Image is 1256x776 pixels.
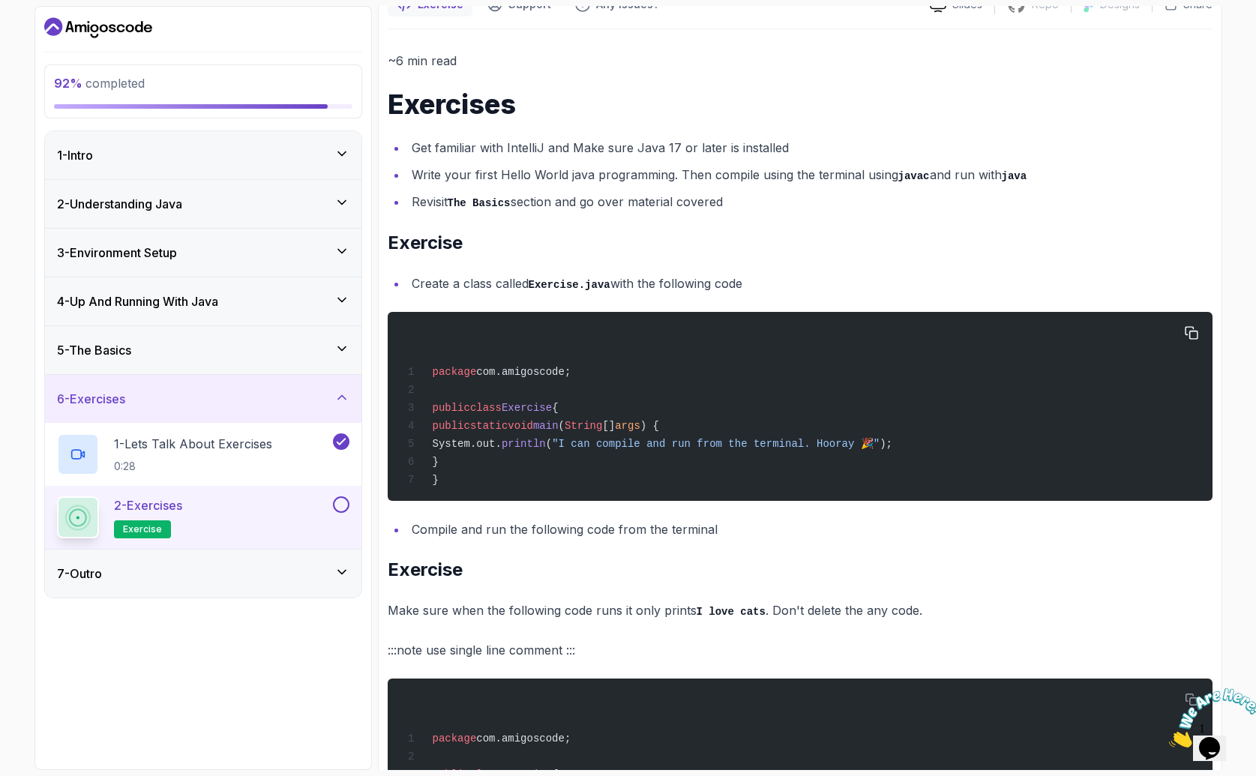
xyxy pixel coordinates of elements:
h3: 7 - Outro [57,565,102,583]
h2: Exercise [388,231,1213,255]
button: 7-Outro [45,550,361,598]
span: exercise [123,523,162,535]
li: Get familiar with IntelliJ and Make sure Java 17 or later is installed [407,137,1213,158]
span: args [615,420,640,432]
h1: Exercises [388,89,1213,119]
p: 0:28 [114,459,272,474]
code: The Basics [448,197,511,209]
p: 1 - Lets Talk About Exercises [114,435,272,453]
span: ( [546,438,552,450]
span: com.amigoscode; [476,366,571,378]
span: String [565,420,602,432]
button: 5-The Basics [45,326,361,374]
li: Revisit section and go over material covered [407,191,1213,213]
span: void [508,420,533,432]
h3: 1 - Intro [57,146,93,164]
span: } [432,474,438,486]
span: 92 % [54,76,82,91]
span: public [432,420,469,432]
h3: 2 - Understanding Java [57,195,182,213]
span: 1 [6,6,12,19]
img: Chat attention grabber [6,6,99,65]
button: 2-Understanding Java [45,180,361,228]
li: Create a class called with the following code [407,273,1213,295]
a: Dashboard [44,16,152,40]
code: Exercise.java [529,279,610,291]
p: :::note use single line comment ::: [388,640,1213,661]
span: package [432,733,476,745]
span: "I can compile and run from the terminal. Hooray 🎉" [552,438,880,450]
span: public [432,402,469,414]
span: System.out. [432,438,501,450]
span: main [533,420,559,432]
h3: 4 - Up And Running With Java [57,292,218,310]
span: package [432,366,476,378]
span: Exercise [502,402,552,414]
h3: 5 - The Basics [57,341,131,359]
button: 4-Up And Running With Java [45,277,361,325]
span: com.amigoscode; [476,733,571,745]
code: java [1002,170,1027,182]
h3: 3 - Environment Setup [57,244,177,262]
span: ) { [640,420,659,432]
p: Make sure when the following code runs it only prints . Don't delete the any code. [388,600,1213,622]
span: println [502,438,546,450]
button: 2-Exercisesexercise [57,496,349,538]
button: 1-Lets Talk About Exercises0:28 [57,433,349,475]
p: ~6 min read [388,50,1213,71]
li: Write your first Hello World java programming. Then compile using the terminal using and run with [407,164,1213,186]
span: ); [880,438,892,450]
button: 6-Exercises [45,375,361,423]
span: [] [602,420,615,432]
iframe: chat widget [1163,682,1256,754]
code: I love cats [697,606,766,618]
li: Compile and run the following code from the terminal [407,519,1213,540]
span: ( [559,420,565,432]
span: completed [54,76,145,91]
h3: 6 - Exercises [57,390,125,408]
span: static [470,420,508,432]
span: class [470,402,502,414]
button: 1-Intro [45,131,361,179]
h2: Exercise [388,558,1213,582]
span: } [432,456,438,468]
code: javac [898,170,930,182]
button: 3-Environment Setup [45,229,361,277]
p: 2 - Exercises [114,496,182,514]
span: { [552,402,558,414]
